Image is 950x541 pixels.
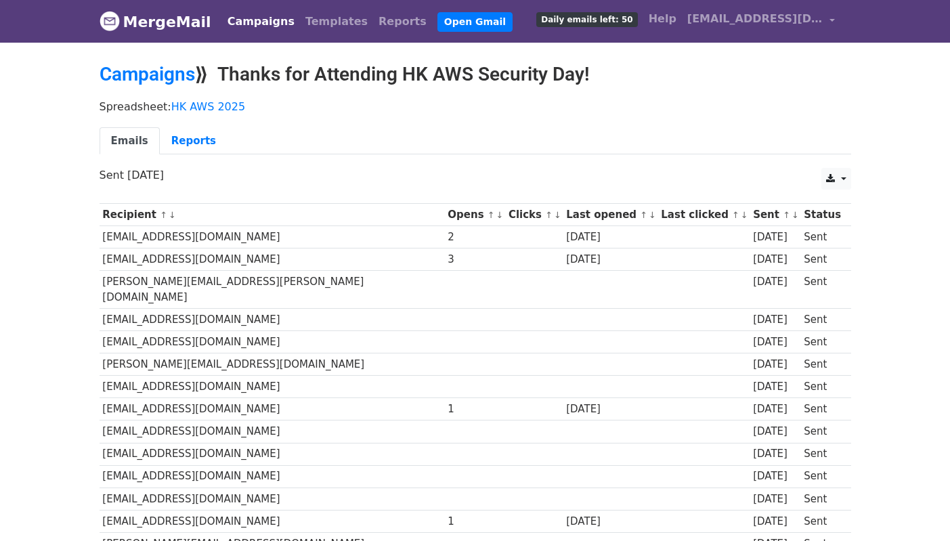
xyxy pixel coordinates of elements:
[800,226,844,248] td: Sent
[160,127,228,155] a: Reports
[566,402,654,417] div: [DATE]
[100,271,445,309] td: [PERSON_NAME][EMAIL_ADDRESS][PERSON_NAME][DOMAIN_NAME]
[100,443,445,465] td: [EMAIL_ADDRESS][DOMAIN_NAME]
[753,402,798,417] div: [DATE]
[800,204,844,226] th: Status
[682,5,840,37] a: [EMAIL_ADDRESS][DOMAIN_NAME]
[753,357,798,372] div: [DATE]
[753,334,798,350] div: [DATE]
[100,11,120,31] img: MergeMail logo
[753,312,798,328] div: [DATE]
[554,210,561,220] a: ↓
[800,308,844,330] td: Sent
[169,210,176,220] a: ↓
[753,252,798,267] div: [DATE]
[300,8,373,35] a: Templates
[100,488,445,510] td: [EMAIL_ADDRESS][DOMAIN_NAME]
[783,210,790,220] a: ↑
[800,420,844,443] td: Sent
[792,210,799,220] a: ↓
[566,514,654,529] div: [DATE]
[100,398,445,420] td: [EMAIL_ADDRESS][DOMAIN_NAME]
[649,210,656,220] a: ↓
[171,100,245,113] a: HK AWS 2025
[800,443,844,465] td: Sent
[800,271,844,309] td: Sent
[658,204,750,226] th: Last clicked
[373,8,432,35] a: Reports
[496,210,504,220] a: ↓
[445,204,506,226] th: Opens
[448,402,502,417] div: 1
[448,514,502,529] div: 1
[741,210,748,220] a: ↓
[566,252,654,267] div: [DATE]
[753,514,798,529] div: [DATE]
[100,168,851,182] p: Sent [DATE]
[643,5,682,33] a: Help
[753,424,798,439] div: [DATE]
[160,210,167,220] a: ↑
[100,7,211,36] a: MergeMail
[563,204,657,226] th: Last opened
[222,8,300,35] a: Campaigns
[100,127,160,155] a: Emails
[100,63,851,86] h2: ⟫ Thanks for Attending HK AWS Security Day!
[800,510,844,532] td: Sent
[640,210,647,220] a: ↑
[448,230,502,245] div: 2
[753,492,798,507] div: [DATE]
[750,204,800,226] th: Sent
[753,274,798,290] div: [DATE]
[800,465,844,488] td: Sent
[800,248,844,271] td: Sent
[732,210,739,220] a: ↑
[100,226,445,248] td: [EMAIL_ADDRESS][DOMAIN_NAME]
[448,252,502,267] div: 3
[800,331,844,353] td: Sent
[531,5,643,33] a: Daily emails left: 50
[437,12,513,32] a: Open Gmail
[800,376,844,398] td: Sent
[566,230,654,245] div: [DATE]
[100,100,851,114] p: Spreadsheet:
[100,465,445,488] td: [EMAIL_ADDRESS][DOMAIN_NAME]
[800,353,844,376] td: Sent
[687,11,823,27] span: [EMAIL_ADDRESS][DOMAIN_NAME]
[753,379,798,395] div: [DATE]
[100,63,195,85] a: Campaigns
[545,210,553,220] a: ↑
[505,204,563,226] th: Clicks
[100,248,445,271] td: [EMAIL_ADDRESS][DOMAIN_NAME]
[100,353,445,376] td: [PERSON_NAME][EMAIL_ADDRESS][DOMAIN_NAME]
[753,469,798,484] div: [DATE]
[536,12,637,27] span: Daily emails left: 50
[100,331,445,353] td: [EMAIL_ADDRESS][DOMAIN_NAME]
[100,376,445,398] td: [EMAIL_ADDRESS][DOMAIN_NAME]
[800,398,844,420] td: Sent
[100,420,445,443] td: [EMAIL_ADDRESS][DOMAIN_NAME]
[800,488,844,510] td: Sent
[488,210,495,220] a: ↑
[753,230,798,245] div: [DATE]
[753,446,798,462] div: [DATE]
[100,204,445,226] th: Recipient
[100,510,445,532] td: [EMAIL_ADDRESS][DOMAIN_NAME]
[100,308,445,330] td: [EMAIL_ADDRESS][DOMAIN_NAME]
